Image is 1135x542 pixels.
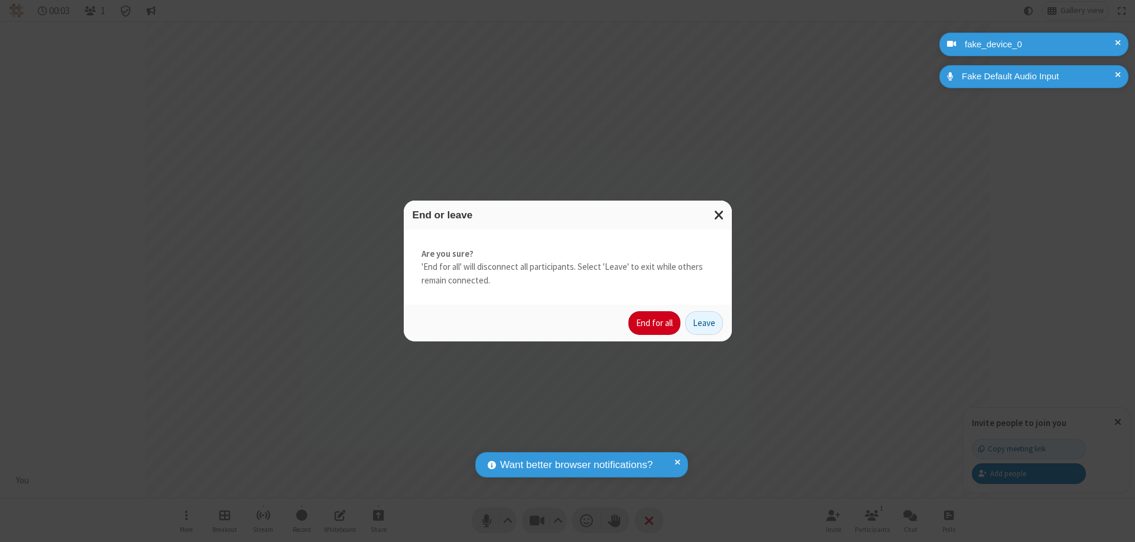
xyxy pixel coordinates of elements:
[413,209,723,221] h3: End or leave
[500,457,653,473] span: Want better browser notifications?
[421,247,714,261] strong: Are you sure?
[628,311,680,335] button: End for all
[404,230,732,305] div: 'End for all' will disconnect all participants. Select 'Leave' to exit while others remain connec...
[685,311,723,335] button: Leave
[707,201,732,230] button: Close modal
[958,70,1120,83] div: Fake Default Audio Input
[961,38,1120,51] div: fake_device_0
